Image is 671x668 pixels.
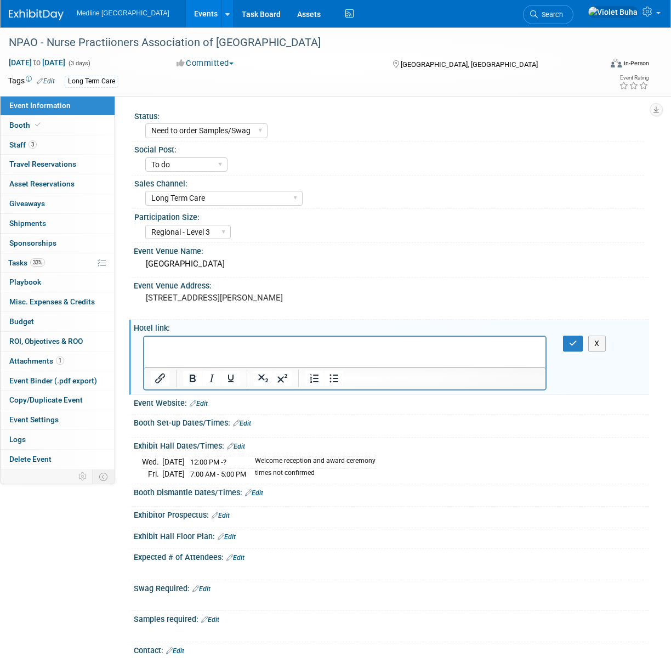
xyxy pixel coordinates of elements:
div: Event Venue Address: [134,278,649,291]
span: ROI, Objectives & ROO [9,337,83,346]
span: Logs [9,435,26,444]
span: 12:00 PM - [190,458,226,466]
div: In-Person [623,59,649,67]
div: Booth Set-up Dates/Times: [134,415,649,429]
span: Tasks [8,258,45,267]
button: Superscript [273,371,292,386]
span: Giveaways [9,199,45,208]
div: Participation Size: [134,209,644,223]
span: Event Binder (.pdf export) [9,376,97,385]
button: X [588,336,606,352]
span: 1 [56,356,64,365]
a: Edit [212,512,230,519]
div: Event Website: [134,395,649,409]
a: Event Settings [1,410,115,429]
button: Bullet list [325,371,343,386]
a: Logs [1,430,115,449]
span: Budget [9,317,34,326]
a: Event Information [1,96,115,115]
span: ? [223,458,226,466]
div: Swag Required: [134,580,649,595]
a: Edit [192,585,211,593]
a: Edit [218,533,236,541]
span: Copy/Duplicate Event [9,395,83,404]
img: ExhibitDay [9,9,64,20]
td: [DATE] [162,456,185,468]
span: 33% [30,258,45,267]
div: Exhibitor Prospectus: [134,507,649,521]
a: Edit [201,616,219,624]
button: Committed [173,58,238,69]
div: Booth Dismantle Dates/Times: [134,484,649,499]
td: Wed. [142,456,162,468]
div: NPAO - Nurse Practiioners Association of [GEOGRAPHIC_DATA] [5,33,594,53]
span: Misc. Expenses & Credits [9,297,95,306]
img: Violet Buha [588,6,638,18]
a: Edit [226,554,244,562]
td: Toggle Event Tabs [93,469,115,484]
td: Welcome reception and award ceremony [248,456,376,468]
span: Event Settings [9,415,59,424]
a: Delete Event [1,450,115,469]
a: Edit [227,443,245,450]
span: Event Information [9,101,71,110]
a: Misc. Expenses & Credits [1,292,115,312]
div: Hotel link: [134,320,649,333]
td: Fri. [142,468,162,479]
div: Sales Channel: [134,176,644,189]
td: Personalize Event Tab Strip [73,469,93,484]
button: Italic [202,371,221,386]
button: Numbered list [305,371,324,386]
a: Staff3 [1,135,115,155]
span: Booth [9,121,43,129]
a: Edit [166,647,184,655]
span: Sponsorships [9,239,56,247]
a: Attachments1 [1,352,115,371]
a: Budget [1,312,115,331]
a: Edit [245,489,263,497]
img: Format-Inperson.png [611,59,622,67]
span: Attachments [9,356,64,365]
a: Tasks33% [1,253,115,273]
div: Contact: [134,642,649,656]
span: (3 days) [67,60,90,67]
a: Playbook [1,273,115,292]
iframe: Rich Text Area [144,337,545,367]
span: 7:00 AM - 5:00 PM [190,470,246,478]
a: Travel Reservations [1,155,115,174]
button: Insert/edit link [151,371,169,386]
a: Shipments [1,214,115,233]
pre: [STREET_ADDRESS][PERSON_NAME] [146,293,337,303]
a: Booth [1,116,115,135]
a: Sponsorships [1,234,115,253]
span: 3 [29,140,37,149]
div: Event Rating [619,75,649,81]
span: Asset Reservations [9,179,75,188]
span: Staff [9,140,37,149]
td: times not confirmed [248,468,376,479]
div: Exhibit Hall Floor Plan: [134,528,649,542]
div: Exhibit Hall Dates/Times: [134,438,649,452]
span: [GEOGRAPHIC_DATA], [GEOGRAPHIC_DATA] [401,60,538,69]
div: Social Post: [134,141,644,155]
td: [DATE] [162,468,185,479]
div: Long Term Care [65,76,118,87]
a: Edit [190,400,208,407]
a: Asset Reservations [1,174,115,194]
i: Booth reservation complete [35,122,41,128]
button: Bold [183,371,202,386]
span: Medline [GEOGRAPHIC_DATA] [77,9,169,17]
div: Event Venue Name: [134,243,649,257]
span: [DATE] [DATE] [8,58,66,67]
span: Search [538,10,563,19]
span: Delete Event [9,455,52,463]
td: Tags [8,75,55,88]
a: Event Binder (.pdf export) [1,371,115,390]
div: Samples required: [134,611,649,625]
a: Edit [37,77,55,85]
div: Status: [134,108,644,122]
a: Copy/Duplicate Event [1,390,115,410]
div: Expected # of Attendees: [134,549,649,563]
button: Subscript [254,371,272,386]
